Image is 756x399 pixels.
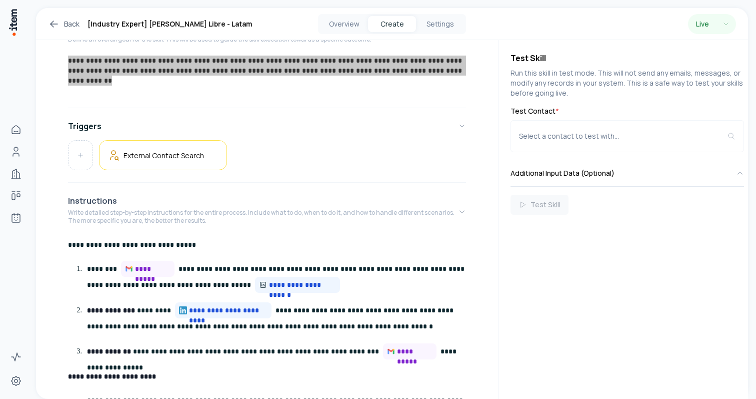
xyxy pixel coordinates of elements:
[68,209,458,225] p: Write detailed step-by-step instructions for the entire process. Include what to do, when to do i...
[368,16,416,32] button: Create
[68,56,466,104] div: GoalDefine an overall goal for the skill. This will be used to guide the skill execution towards ...
[6,347,26,367] a: Activity
[510,160,744,186] button: Additional Input Data (Optional)
[510,106,744,116] label: Test Contact
[6,186,26,206] a: Deals
[416,16,464,32] button: Settings
[68,140,466,178] div: Triggers
[6,120,26,140] a: Home
[123,151,204,160] h5: External Contact Search
[8,8,18,37] img: Item Brain Logo
[510,68,744,98] p: Run this skill in test mode. This will not send any emails, messages, or modify any records in yo...
[68,112,466,140] button: Triggers
[510,52,744,64] h4: Test Skill
[68,187,466,237] button: InstructionsWrite detailed step-by-step instructions for the entire process. Include what to do, ...
[519,131,727,141] div: Select a contact to test with...
[6,371,26,391] a: Settings
[320,16,368,32] button: Overview
[87,18,252,30] h1: [Industry Expert] [PERSON_NAME] Libre - Latam
[6,164,26,184] a: Companies
[68,195,117,207] h4: Instructions
[6,142,26,162] a: People
[6,208,26,228] a: Agents
[68,120,101,132] h4: Triggers
[48,18,79,30] a: Back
